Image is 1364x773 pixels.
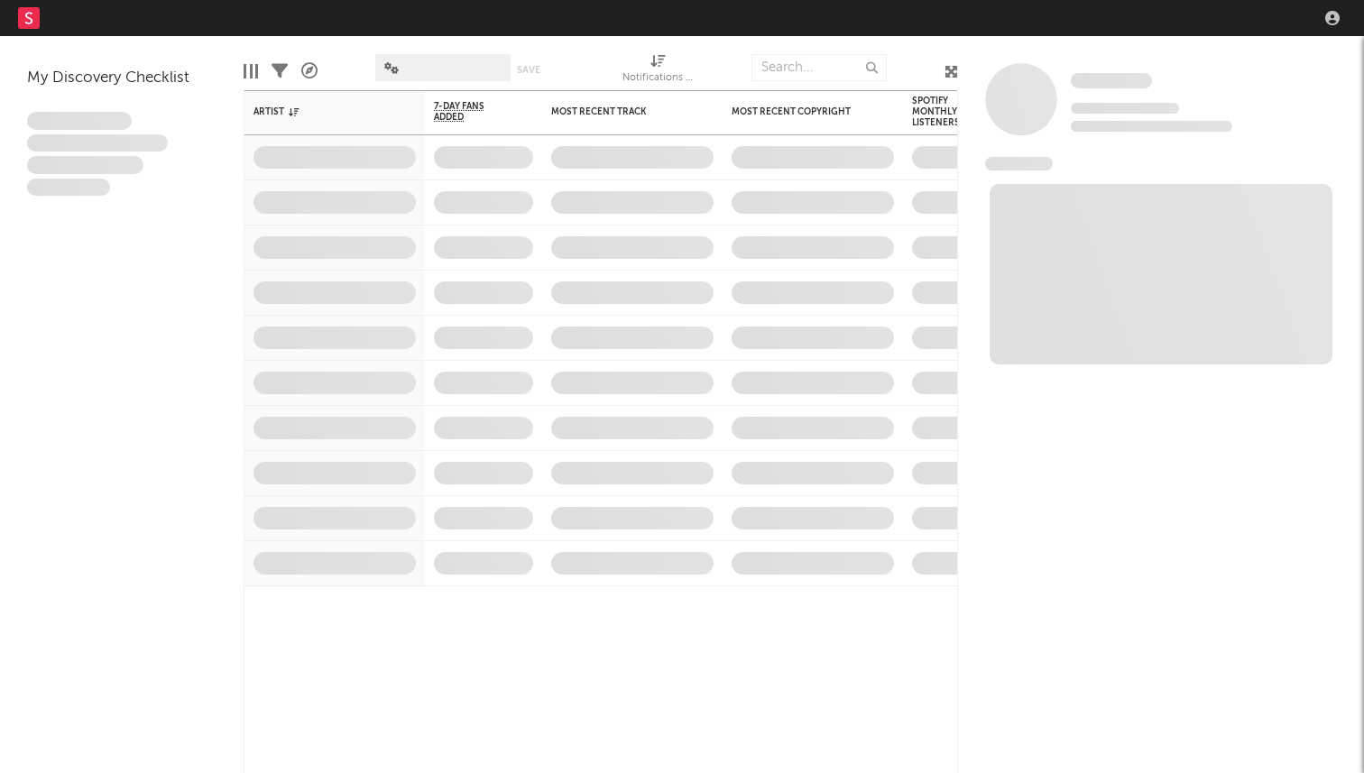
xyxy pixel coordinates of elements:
span: 7-Day Fans Added [434,101,506,123]
span: 0 fans last week [1071,121,1232,132]
span: Some Artist [1071,73,1152,88]
div: My Discovery Checklist [27,68,217,89]
button: Save [517,65,540,75]
a: Some Artist [1071,72,1152,90]
span: Lorem ipsum dolor [27,112,132,130]
div: Notifications (Artist) [622,68,695,89]
div: Notifications (Artist) [622,45,695,97]
div: A&R Pipeline [301,45,318,97]
span: Integer aliquet in purus et [27,134,168,152]
div: Edit Columns [244,45,258,97]
span: News Feed [985,157,1053,170]
div: Artist [253,106,389,117]
div: Filters [272,45,288,97]
input: Search... [751,54,887,81]
span: Tracking Since: [DATE] [1071,103,1179,114]
div: Most Recent Track [551,106,687,117]
div: Most Recent Copyright [732,106,867,117]
span: Praesent ac interdum [27,156,143,174]
span: Aliquam viverra [27,179,110,197]
div: Spotify Monthly Listeners [912,96,975,128]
